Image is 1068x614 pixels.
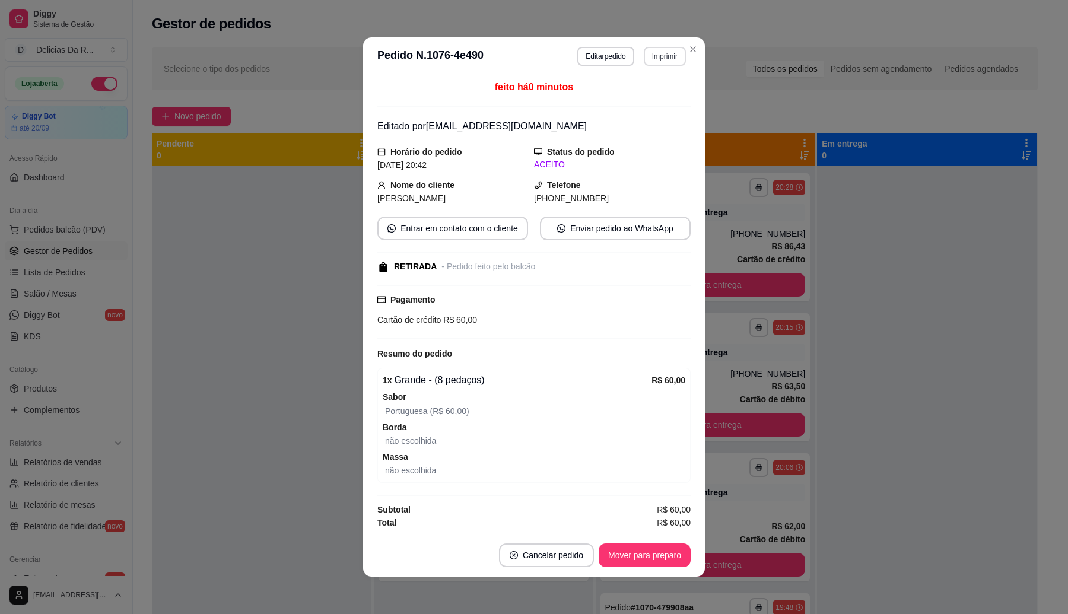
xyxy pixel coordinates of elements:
span: Editado por [EMAIL_ADDRESS][DOMAIN_NAME] [377,121,587,131]
strong: Massa [383,452,408,462]
button: Imprimir [644,47,686,66]
strong: Pagamento [390,295,435,304]
strong: Borda [383,422,406,432]
span: não escolhida [385,466,436,475]
span: phone [534,181,542,189]
strong: Telefone [547,180,581,190]
button: whats-appEntrar em contato com o cliente [377,217,528,240]
span: whats-app [387,224,396,233]
span: feito há 0 minutos [495,82,573,92]
span: [PHONE_NUMBER] [534,193,609,203]
button: Close [684,40,703,59]
strong: Resumo do pedido [377,349,452,358]
span: R$ 60,00 [441,315,477,325]
strong: Horário do pedido [390,147,462,157]
span: R$ 60,00 [657,503,691,516]
span: [PERSON_NAME] [377,193,446,203]
button: close-circleCancelar pedido [499,543,594,567]
span: calendar [377,148,386,156]
strong: R$ 60,00 [651,376,685,385]
strong: Sabor [383,392,406,402]
span: (R$ 60,00) [428,406,469,416]
span: R$ 60,00 [657,516,691,529]
strong: Subtotal [377,505,411,514]
div: ACEITO [534,158,691,171]
h3: Pedido N. 1076-4e490 [377,47,484,66]
span: [DATE] 20:42 [377,160,427,170]
button: whats-appEnviar pedido ao WhatsApp [540,217,691,240]
span: não escolhida [385,436,436,446]
strong: Nome do cliente [390,180,454,190]
span: user [377,181,386,189]
div: RETIRADA [394,260,437,273]
div: Grande - (8 pedaços) [383,373,651,387]
strong: Total [377,518,396,527]
strong: 1 x [383,376,392,385]
span: desktop [534,148,542,156]
button: Mover para preparo [599,543,691,567]
div: - Pedido feito pelo balcão [441,260,535,273]
span: Cartão de crédito [377,315,441,325]
strong: Status do pedido [547,147,615,157]
span: close-circle [510,551,518,559]
span: whats-app [557,224,565,233]
span: Portuguesa [385,406,428,416]
button: Editarpedido [577,47,634,66]
span: credit-card [377,295,386,304]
